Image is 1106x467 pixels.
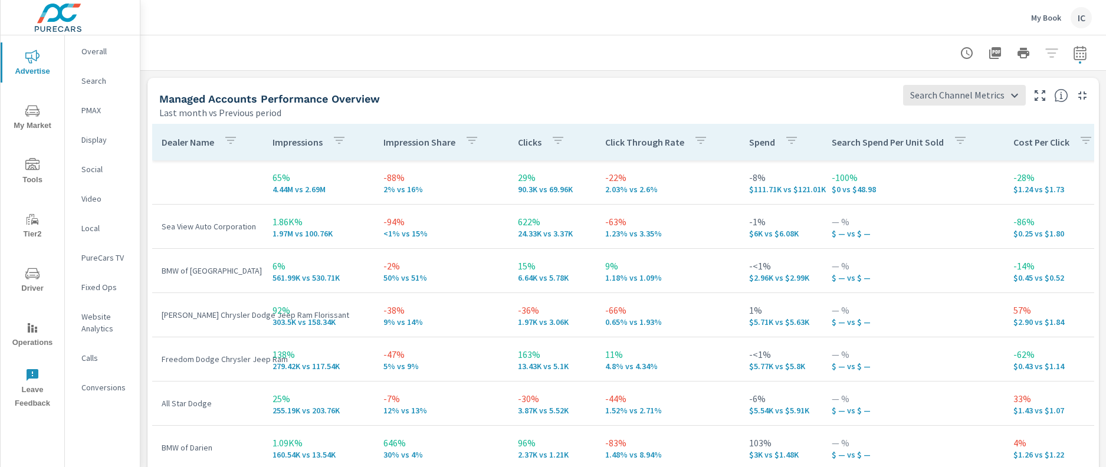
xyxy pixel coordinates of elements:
[81,75,130,87] p: Search
[832,361,995,371] p: $ — vs $ —
[383,273,499,282] p: 50% vs 51%
[832,317,995,327] p: $ — vs $ —
[273,392,365,406] p: 25%
[749,347,813,361] p: -<1%
[605,170,730,185] p: -22%
[832,347,995,361] p: — %
[81,163,130,175] p: Social
[81,382,130,393] p: Conversions
[65,308,140,337] div: Website Analytics
[518,136,541,148] p: Clicks
[832,185,995,194] p: $0 vs $48.98
[81,134,130,146] p: Display
[383,392,499,406] p: -7%
[832,392,995,406] p: — %
[65,249,140,267] div: PureCars TV
[605,259,730,273] p: 9%
[832,259,995,273] p: — %
[65,42,140,60] div: Overall
[273,229,365,238] p: 1,971,033 vs 100,756
[605,436,730,450] p: -83%
[273,303,365,317] p: 92%
[1054,88,1068,103] span: Understand managed dealer accounts performance broken by various segments. Use the dropdown in th...
[162,353,254,365] p: Freedom Dodge Chrysler Jeep Ram
[832,136,944,148] p: Search Spend Per Unit Sold
[273,215,365,229] p: 1.86K%
[749,215,813,229] p: -1%
[1071,7,1092,28] div: IC
[1068,41,1092,65] button: Select Date Range
[749,229,813,238] p: $6,001 vs $6,082
[162,309,254,321] p: [PERSON_NAME] Chrysler Dodge Jeep Ram Florissant
[605,273,730,282] p: 1.18% vs 1.09%
[1030,86,1049,105] button: Make Fullscreen
[832,406,995,415] p: $ — vs $ —
[749,273,813,282] p: $2,963 vs $2,992
[65,379,140,396] div: Conversions
[518,317,586,327] p: 1,970 vs 3,058
[383,450,499,459] p: 30% vs 4%
[518,406,586,415] p: 3,871 vs 5,516
[65,131,140,149] div: Display
[605,303,730,317] p: -66%
[81,193,130,205] p: Video
[518,347,586,361] p: 163%
[81,252,130,264] p: PureCars TV
[1,35,64,415] div: nav menu
[749,259,813,273] p: -<1%
[65,278,140,296] div: Fixed Ops
[383,170,499,185] p: -88%
[162,397,254,409] p: All Star Dodge
[605,136,684,148] p: Click Through Rate
[518,303,586,317] p: -36%
[273,259,365,273] p: 6%
[383,215,499,229] p: -94%
[383,361,499,371] p: 5% vs 9%
[1013,136,1069,148] p: Cost Per Click
[273,347,365,361] p: 138%
[65,101,140,119] div: PMAX
[383,347,499,361] p: -47%
[273,317,365,327] p: 303,502 vs 158,337
[4,158,61,187] span: Tools
[832,436,995,450] p: — %
[832,450,995,459] p: $ — vs $ —
[4,321,61,350] span: Operations
[162,442,254,453] p: BMW of Darien
[1073,86,1092,105] button: Minimize Widget
[65,190,140,208] div: Video
[383,136,455,148] p: Impression Share
[749,406,813,415] p: $5,537 vs $5,914
[518,215,586,229] p: 622%
[518,273,586,282] p: 6,642 vs 5,778
[605,347,730,361] p: 11%
[81,104,130,116] p: PMAX
[832,170,995,185] p: -100%
[273,361,365,371] p: 279,424 vs 117,536
[4,212,61,241] span: Tier2
[518,185,586,194] p: 90,303 vs 69,957
[983,41,1007,65] button: "Export Report to PDF"
[65,160,140,178] div: Social
[383,259,499,273] p: -2%
[832,273,995,282] p: $ — vs $ —
[65,72,140,90] div: Search
[4,368,61,410] span: Leave Feedback
[749,317,813,327] p: $5,708 vs $5,632
[749,436,813,450] p: 103%
[749,392,813,406] p: -6%
[903,85,1026,106] div: Search Channel Metrics
[518,229,586,238] p: 24,333 vs 3,371
[518,392,586,406] p: -30%
[605,361,730,371] p: 4.8% vs 4.34%
[605,229,730,238] p: 1.23% vs 3.35%
[159,93,380,105] h5: Managed Accounts Performance Overview
[383,436,499,450] p: 646%
[162,265,254,277] p: BMW of [GEOGRAPHIC_DATA]
[518,361,586,371] p: 13,426 vs 5,101
[4,104,61,133] span: My Market
[1031,12,1061,23] p: My Book
[518,436,586,450] p: 96%
[65,219,140,237] div: Local
[162,221,254,232] p: Sea View Auto Corporation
